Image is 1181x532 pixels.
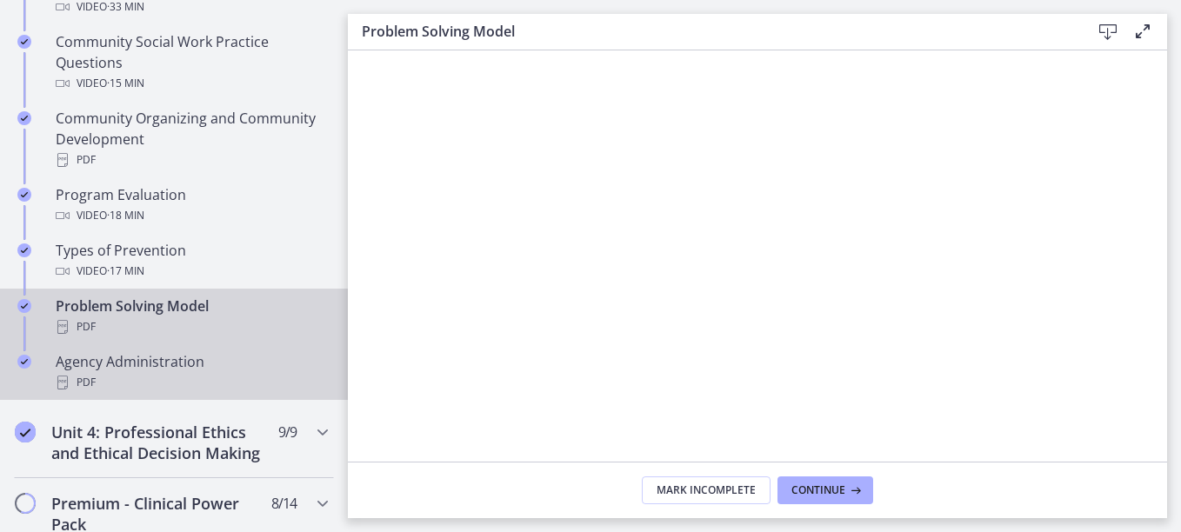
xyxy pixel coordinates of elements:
[107,261,144,282] span: · 17 min
[56,205,327,226] div: Video
[56,184,327,226] div: Program Evaluation
[107,205,144,226] span: · 18 min
[17,111,31,125] i: Completed
[362,21,1063,42] h3: Problem Solving Model
[17,188,31,202] i: Completed
[56,108,327,170] div: Community Organizing and Community Development
[777,476,873,504] button: Continue
[17,243,31,257] i: Completed
[56,296,327,337] div: Problem Solving Model
[56,316,327,337] div: PDF
[791,483,845,497] span: Continue
[17,299,31,313] i: Completed
[56,261,327,282] div: Video
[657,483,756,497] span: Mark Incomplete
[51,422,264,463] h2: Unit 4: Professional Ethics and Ethical Decision Making
[56,150,327,170] div: PDF
[271,493,297,514] span: 8 / 14
[278,422,297,442] span: 9 / 9
[56,240,327,282] div: Types of Prevention
[56,351,327,393] div: Agency Administration
[15,422,36,442] i: Completed
[17,35,31,49] i: Completed
[56,73,327,94] div: Video
[17,355,31,369] i: Completed
[107,73,144,94] span: · 15 min
[56,31,327,94] div: Community Social Work Practice Questions
[56,372,327,393] div: PDF
[642,476,771,504] button: Mark Incomplete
